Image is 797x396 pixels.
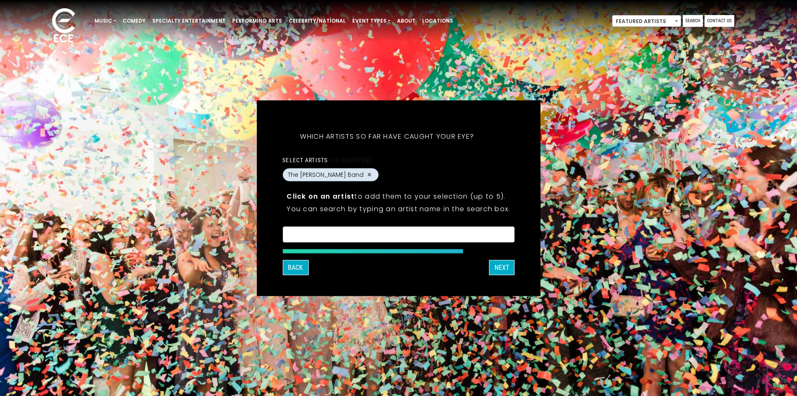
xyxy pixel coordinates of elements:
[288,170,364,179] span: The [PERSON_NAME] Band
[394,14,419,28] a: About
[288,232,509,239] textarea: Search
[91,14,119,28] a: Music
[149,14,229,28] a: Specialty Entertainment
[43,6,85,47] img: ece_new_logo_whitev2-1.png
[229,14,285,28] a: Performing Arts
[282,156,371,163] label: Select artists
[612,16,681,27] span: Featured Artists
[705,15,734,27] a: Contact Us
[287,191,354,201] strong: Click on an artist
[282,121,492,151] h5: Which artists so far have caught your eye?
[119,14,149,28] a: Comedy
[612,15,681,27] span: Featured Artists
[366,171,373,179] button: Remove The Stephen Lee Band
[282,260,308,275] button: Back
[287,191,510,201] p: to add them to your selection (up to 5).
[287,203,510,214] p: You can search by typing an artist name in the search box.
[683,15,703,27] a: Search
[349,14,394,28] a: Event Types
[328,156,371,163] span: (1/5 selected)
[285,14,349,28] a: Celebrity/National
[489,260,515,275] button: Next
[419,14,456,28] a: Locations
